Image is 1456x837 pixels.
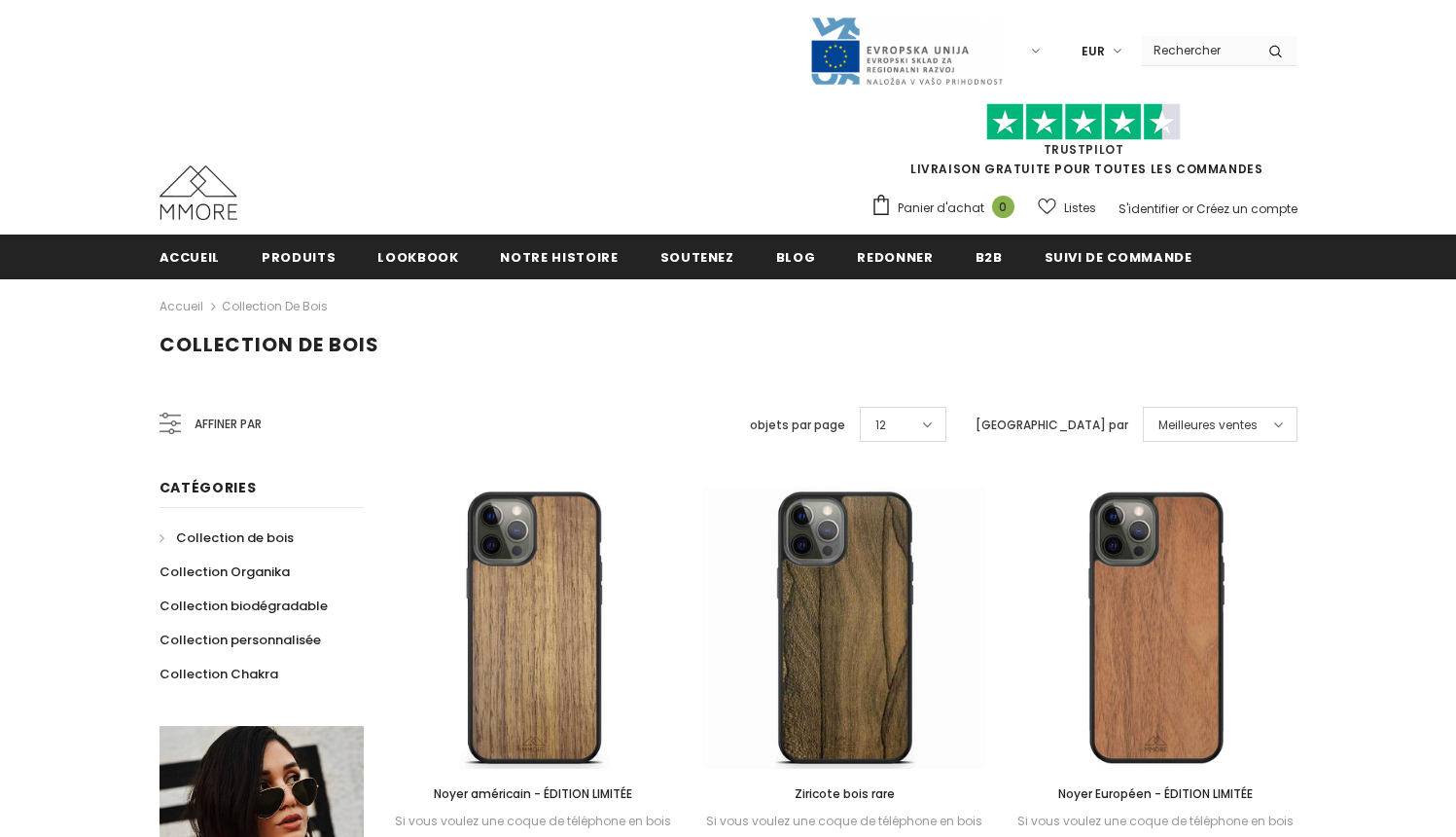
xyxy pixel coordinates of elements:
[1014,783,1296,805] a: Noyer Européen - ÉDITION LIMITÉE
[1064,199,1096,218] span: Listes
[986,103,1181,141] img: Faites confiance aux étoiles pilotes
[1182,200,1193,217] span: or
[1038,191,1096,225] a: Listes
[976,235,1003,278] a: B2B
[1082,42,1105,61] span: EUR
[222,298,328,314] a: Collection de bois
[870,194,1024,223] a: Panier d'achat 0
[660,248,734,267] span: soutenez
[160,295,203,318] a: Accueil
[1045,235,1192,278] a: Suivi de commande
[160,563,290,581] span: Collection Organika
[262,248,336,267] span: Produits
[1044,141,1124,158] a: TrustPilot
[776,248,816,267] span: Blog
[160,657,278,691] a: Collection Chakra
[660,235,734,278] a: soutenez
[795,785,895,802] span: Ziricote bois rare
[160,235,221,278] a: Accueil
[1196,200,1297,217] a: Créez un compte
[160,623,321,657] a: Collection personnalisée
[703,783,985,805] a: Ziricote bois rare
[393,783,675,805] a: Noyer américain - ÉDITION LIMITÉE
[160,555,290,589] a: Collection Organika
[857,248,933,267] span: Redonner
[976,416,1128,435] label: [GEOGRAPHIC_DATA] par
[195,414,262,435] span: Affiner par
[875,416,886,435] span: 12
[1158,416,1258,435] span: Meilleures ventes
[176,528,294,547] span: Collection de bois
[776,235,816,278] a: Blog
[992,196,1014,218] span: 0
[1119,200,1179,217] a: S'identifier
[160,521,294,555] a: Collection de bois
[809,42,1004,58] a: Javni Razpis
[500,248,618,267] span: Notre histoire
[898,199,984,218] span: Panier d'achat
[870,112,1297,177] span: LIVRAISON GRATUITE POUR TOUTES LES COMMANDES
[160,665,278,683] span: Collection Chakra
[1142,36,1254,64] input: Search Site
[160,331,379,358] span: Collection de bois
[377,248,458,267] span: Lookbook
[160,478,257,497] span: Catégories
[160,589,328,623] a: Collection biodégradable
[1058,785,1253,802] span: Noyer Européen - ÉDITION LIMITÉE
[434,785,632,802] span: Noyer américain - ÉDITION LIMITÉE
[1045,248,1192,267] span: Suivi de commande
[809,16,1004,87] img: Javni Razpis
[262,235,336,278] a: Produits
[160,248,221,267] span: Accueil
[976,248,1003,267] span: B2B
[377,235,458,278] a: Lookbook
[160,631,321,649] span: Collection personnalisée
[500,235,618,278] a: Notre histoire
[160,165,237,220] img: Cas MMORE
[857,235,933,278] a: Redonner
[750,416,845,435] label: objets par page
[160,597,328,615] span: Collection biodégradable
